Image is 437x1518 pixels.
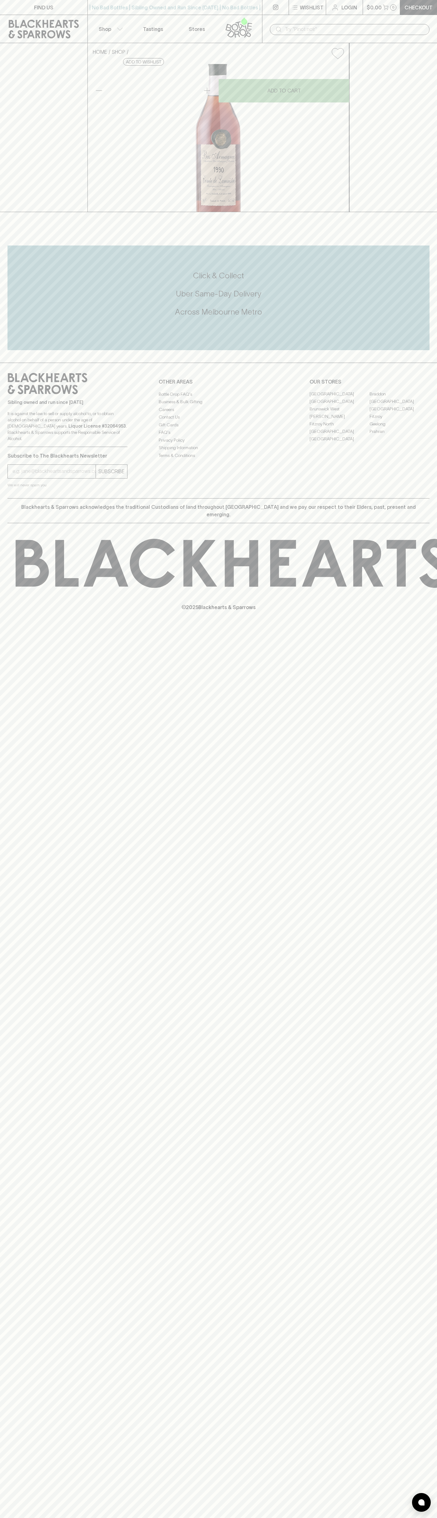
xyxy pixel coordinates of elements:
button: Add to wishlist [123,58,164,66]
p: Sibling owned and run since [DATE] [7,399,127,405]
button: Shop [88,15,132,43]
a: HOME [93,49,107,55]
a: Brunswick West [310,405,370,413]
div: Call to action block [7,246,430,350]
a: Contact Us [159,414,279,421]
a: Geelong [370,420,430,428]
a: [GEOGRAPHIC_DATA] [310,398,370,405]
a: Gift Cards [159,421,279,429]
a: Stores [175,15,219,43]
strong: Liquor License #32064953 [68,424,126,429]
a: [PERSON_NAME] [310,413,370,420]
p: We will never spam you [7,482,127,488]
p: Subscribe to The Blackhearts Newsletter [7,452,127,459]
p: Tastings [143,25,163,33]
img: bubble-icon [418,1499,425,1506]
p: ADD TO CART [267,87,301,94]
a: [GEOGRAPHIC_DATA] [310,428,370,435]
img: 3290.png [88,64,349,212]
h5: Uber Same-Day Delivery [7,289,430,299]
a: [GEOGRAPHIC_DATA] [310,390,370,398]
h5: Across Melbourne Metro [7,307,430,317]
p: SUBSCRIBE [98,468,125,475]
a: SHOP [112,49,125,55]
p: Shop [99,25,111,33]
button: Add to wishlist [329,46,346,62]
a: Prahran [370,428,430,435]
p: $0.00 [367,4,382,11]
p: OTHER AREAS [159,378,279,385]
p: Blackhearts & Sparrows acknowledges the traditional Custodians of land throughout [GEOGRAPHIC_DAT... [12,503,425,518]
a: Business & Bulk Gifting [159,398,279,406]
input: Try "Pinot noir" [285,24,425,34]
p: 0 [392,6,395,9]
a: FAQ's [159,429,279,436]
a: Braddon [370,390,430,398]
a: [GEOGRAPHIC_DATA] [370,398,430,405]
a: Terms & Conditions [159,452,279,459]
p: Checkout [405,4,433,11]
a: Bottle Drop FAQ's [159,390,279,398]
a: Privacy Policy [159,436,279,444]
input: e.g. jane@blackheartsandsparrows.com.au [12,466,96,476]
p: Wishlist [300,4,324,11]
a: [GEOGRAPHIC_DATA] [310,435,370,443]
p: OUR STORES [310,378,430,385]
button: SUBSCRIBE [96,465,127,478]
a: Fitzroy [370,413,430,420]
a: Tastings [131,15,175,43]
a: Shipping Information [159,444,279,452]
a: [GEOGRAPHIC_DATA] [370,405,430,413]
p: Stores [189,25,205,33]
a: Careers [159,406,279,413]
a: Fitzroy North [310,420,370,428]
h5: Click & Collect [7,270,430,281]
p: Login [341,4,357,11]
p: FIND US [34,4,53,11]
p: It is against the law to sell or supply alcohol to, or to obtain alcohol on behalf of a person un... [7,410,127,442]
button: ADD TO CART [219,79,349,102]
